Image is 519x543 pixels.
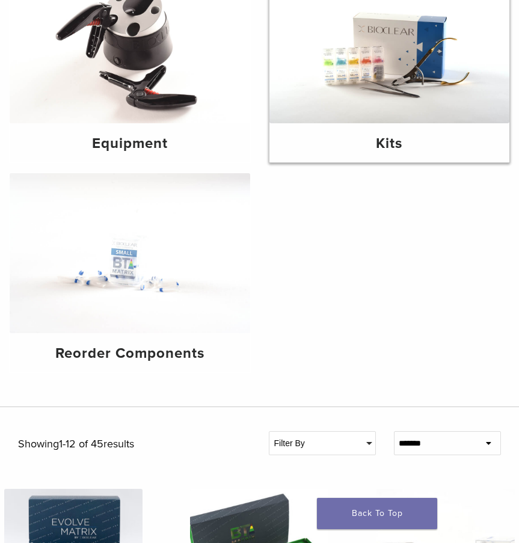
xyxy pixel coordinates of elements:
a: Back To Top [317,498,437,529]
p: Showing results [18,431,251,458]
a: Reorder Components [10,173,250,373]
h4: Kits [279,133,500,155]
img: Reorder Components [10,173,250,334]
div: Filter By [269,432,375,455]
span: 1-12 of 45 [59,437,103,450]
h4: Reorder Components [19,343,241,364]
h4: Equipment [19,133,241,155]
